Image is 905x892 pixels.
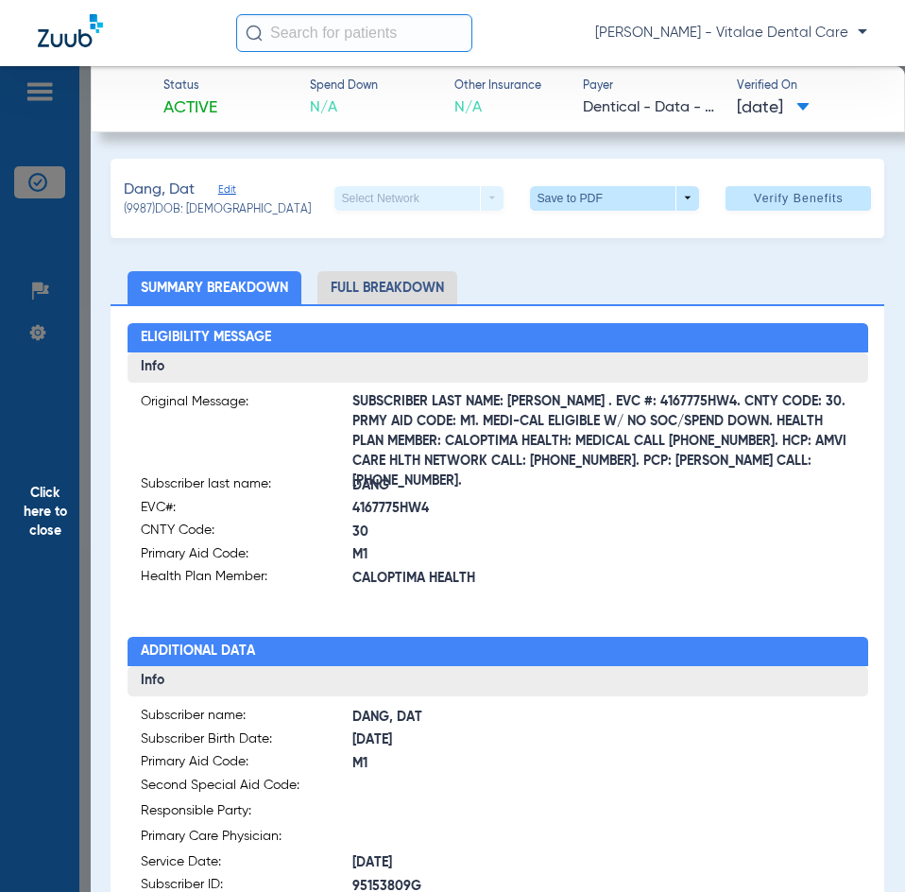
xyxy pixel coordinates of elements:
span: DANG, DAT [352,708,498,728]
span: Primary Care Physician: [141,827,352,852]
span: 30 [352,523,498,542]
h2: Additional Data [128,637,868,667]
iframe: Chat Widget [811,801,905,892]
span: Responsible Party: [141,801,352,827]
span: [DATE] [352,853,498,873]
span: (9987) DOB: [DEMOGRAPHIC_DATA] [124,202,311,219]
span: Edit [218,183,235,201]
button: Save to PDF [530,186,699,211]
span: M1 [352,545,498,565]
img: Search Icon [246,25,263,42]
span: Health Plan Member: [141,567,352,591]
span: Service Date: [141,852,352,876]
input: Search for patients [236,14,472,52]
span: Original Message: [141,392,352,452]
h2: Eligibility Message [128,323,868,353]
span: Subscriber last name: [141,474,352,498]
h3: Info [128,666,868,696]
span: CALOPTIMA HEALTH [352,569,498,589]
span: Second Special Aid Code: [141,776,352,801]
span: DANG [352,476,498,496]
span: Status [163,78,217,95]
span: Subscriber Birth Date: [141,729,352,753]
h3: Info [128,352,868,383]
span: Payer [583,78,720,95]
img: Zuub Logo [38,14,103,47]
span: Active [163,96,217,120]
span: N/A [454,96,541,120]
span: Verified On [737,78,874,95]
span: N/A [310,96,378,120]
span: Verify Benefits [754,191,844,206]
span: Dentical - Data - Bot [583,96,720,120]
span: [DATE] [352,730,498,750]
li: Summary Breakdown [128,271,301,304]
span: Dang, Dat [124,179,195,202]
span: 4167775HW4 [352,499,498,519]
span: Subscriber name: [141,706,352,729]
span: Spend Down [310,78,378,95]
span: Other Insurance [454,78,541,95]
span: SUBSCRIBER LAST NAME: [PERSON_NAME] . EVC #: 4167775HW4. CNTY CODE: 30. PRMY AID CODE: M1. MEDI-C... [352,432,855,452]
span: [PERSON_NAME] - Vitalae Dental Care [595,24,867,43]
li: Full Breakdown [317,271,457,304]
span: CNTY Code: [141,521,352,544]
button: Verify Benefits [726,186,871,211]
span: EVC#: [141,498,352,522]
span: M1 [352,754,498,774]
span: Primary Aid Code: [141,752,352,776]
span: Primary Aid Code: [141,544,352,568]
span: [DATE] [737,96,810,120]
